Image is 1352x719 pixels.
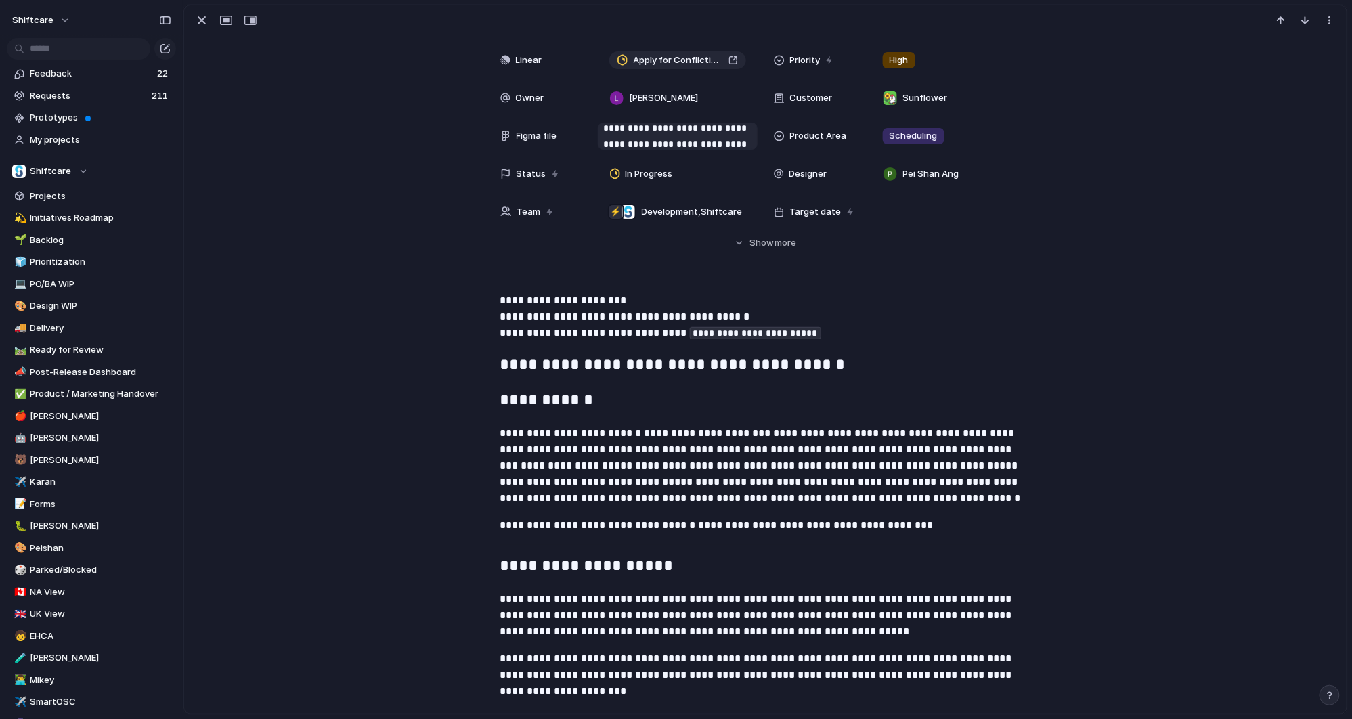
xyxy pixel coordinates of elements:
[7,450,176,471] div: 🐻[PERSON_NAME]
[30,519,171,533] span: [PERSON_NAME]
[7,516,176,536] a: 🐛[PERSON_NAME]
[12,322,26,335] button: 🚚
[12,211,26,225] button: 💫
[7,108,176,128] a: Prototypes
[7,406,176,427] a: 🍎[PERSON_NAME]
[6,9,77,31] button: shiftcare
[14,651,24,666] div: 🧪
[749,236,774,250] span: Show
[30,322,171,335] span: Delivery
[14,519,24,534] div: 🐛
[30,674,171,687] span: Mikey
[12,607,26,621] button: 🇬🇧
[630,91,699,105] span: [PERSON_NAME]
[7,626,176,647] div: 🧒EHCA
[7,560,176,580] a: 🎲Parked/Blocked
[14,584,24,600] div: 🇨🇦
[903,167,959,181] span: Pei Shan Ang
[890,53,909,67] span: High
[7,161,176,181] button: Shiftcare
[790,205,842,219] span: Target date
[642,205,743,219] span: Development , Shiftcare
[609,51,746,69] a: Apply for Conflicting Shifts through Job Board
[14,255,24,270] div: 🧊
[12,255,26,269] button: 🧊
[516,53,542,67] span: Linear
[14,431,24,446] div: 🤖
[12,542,26,555] button: 🎨
[30,586,171,599] span: NA View
[12,498,26,511] button: 📝
[609,205,623,219] div: ⚡
[14,628,24,644] div: 🧒
[7,362,176,383] div: 📣Post-Release Dashboard
[30,454,171,467] span: [PERSON_NAME]
[517,129,557,143] span: Figma file
[12,234,26,247] button: 🌱
[30,475,171,489] span: Karan
[790,91,833,105] span: Customer
[30,278,171,291] span: PO/BA WIP
[14,343,24,358] div: 🛤️
[7,340,176,360] div: 🛤️Ready for Review
[625,167,672,181] span: In Progress
[500,231,1031,255] button: Showmore
[7,296,176,316] a: 🎨Design WIP
[30,498,171,511] span: Forms
[7,86,176,106] a: Requests211
[7,582,176,603] a: 🇨🇦NA View
[157,67,171,81] span: 22
[634,53,723,67] span: Apply for Conflicting Shifts through Job Board
[12,410,26,423] button: 🍎
[14,320,24,336] div: 🚚
[7,252,176,272] a: 🧊Prioritization
[14,276,24,292] div: 💻
[12,695,26,709] button: ✈️
[7,208,176,228] a: 💫Initiatives Roadmap
[517,167,546,181] span: Status
[14,299,24,314] div: 🎨
[30,343,171,357] span: Ready for Review
[30,133,171,147] span: My projects
[517,205,541,219] span: Team
[14,232,24,248] div: 🌱
[7,130,176,150] a: My projects
[12,343,26,357] button: 🛤️
[30,89,148,103] span: Requests
[7,538,176,559] a: 🎨Peishan
[7,692,176,712] a: ✈️SmartOSC
[790,129,847,143] span: Product Area
[890,129,938,143] span: Scheduling
[7,230,176,250] a: 🌱Backlog
[30,299,171,313] span: Design WIP
[7,384,176,404] a: ✅Product / Marketing Handover
[12,431,26,445] button: 🤖
[12,387,26,401] button: ✅
[775,236,796,250] span: more
[30,67,153,81] span: Feedback
[7,186,176,206] a: Projects
[30,190,171,203] span: Projects
[12,299,26,313] button: 🎨
[7,318,176,339] a: 🚚Delivery
[30,165,72,178] span: Shiftcare
[30,211,171,225] span: Initiatives Roadmap
[152,89,171,103] span: 211
[14,672,24,688] div: 👨‍💻
[14,408,24,424] div: 🍎
[12,278,26,291] button: 💻
[7,648,176,668] a: 🧪[PERSON_NAME]
[12,475,26,489] button: ✈️
[30,563,171,577] span: Parked/Blocked
[7,604,176,624] a: 🇬🇧UK View
[12,563,26,577] button: 🎲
